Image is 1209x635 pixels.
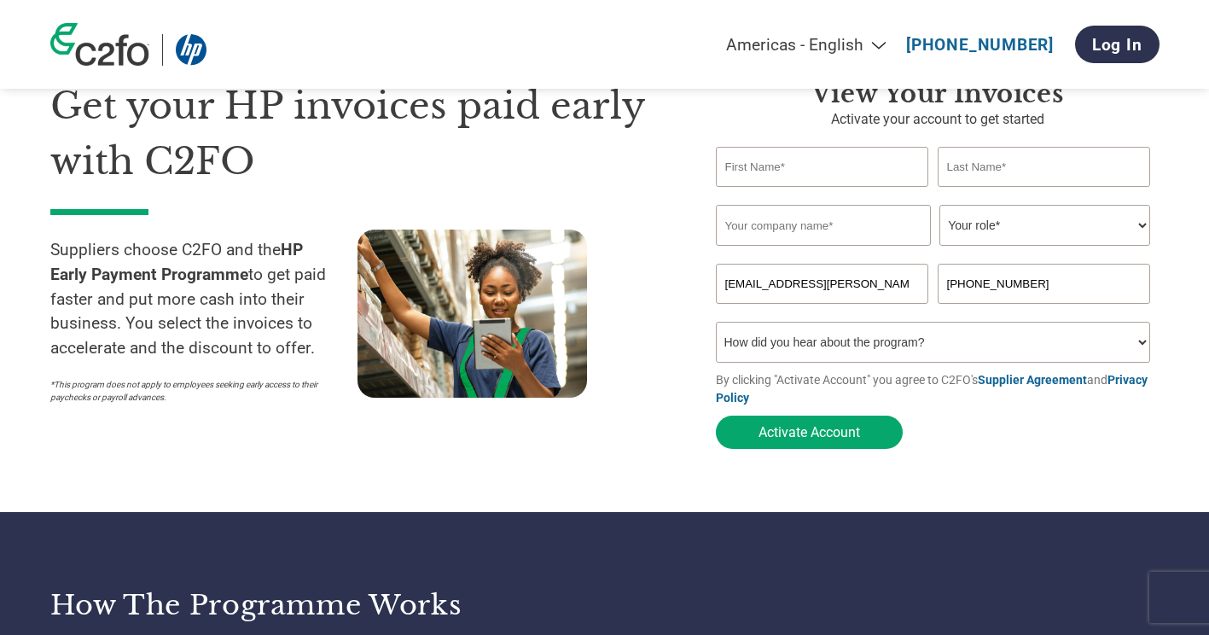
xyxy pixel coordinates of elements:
input: Your company name* [716,205,931,246]
div: Invalid first name or first name is too long [716,189,929,198]
a: Log In [1075,26,1160,63]
a: Privacy Policy [716,373,1148,405]
button: Activate Account [716,416,903,449]
div: Inavlid Phone Number [938,306,1151,315]
h3: View your invoices [716,79,1160,109]
img: c2fo logo [50,23,149,66]
div: Invalid last name or last name is too long [938,189,1151,198]
p: By clicking "Activate Account" you agree to C2FO's and [716,371,1160,407]
h3: How the programme works [50,588,584,622]
input: First Name* [716,147,929,187]
img: supply chain worker [357,230,587,398]
img: HP [176,34,206,66]
input: Phone* [938,264,1151,304]
p: Suppliers choose C2FO and the to get paid faster and put more cash into their business. You selec... [50,238,357,361]
div: Invalid company name or company name is too long [716,248,1151,257]
input: Invalid Email format [716,264,929,304]
a: Supplier Agreement [978,373,1087,387]
p: Activate your account to get started [716,109,1160,130]
div: Inavlid Email Address [716,306,929,315]
a: [PHONE_NUMBER] [906,35,1054,55]
strong: HP Early Payment Programme [50,240,303,284]
select: Title/Role [939,205,1150,246]
input: Last Name* [938,147,1151,187]
h1: Get your HP invoices paid early with C2FO [50,79,665,189]
p: *This program does not apply to employees seeking early access to their paychecks or payroll adva... [50,378,340,404]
